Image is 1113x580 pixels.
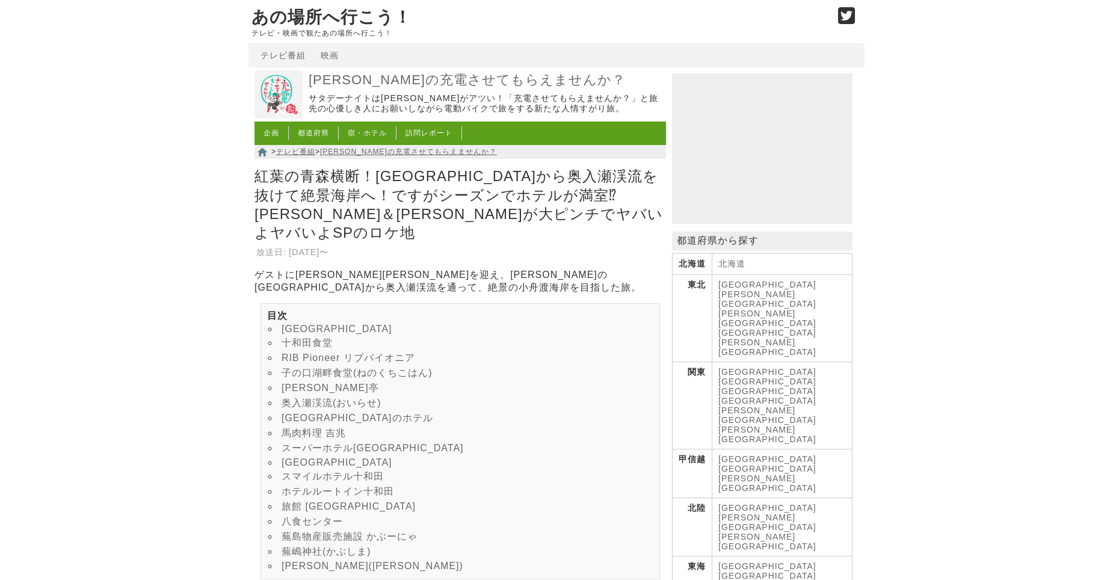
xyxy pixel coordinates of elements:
h1: 紅葉の青森横断！[GEOGRAPHIC_DATA]から奥入瀬渓流を抜けて絶景海岸へ！ですがシーズンでホテルが満室⁉[PERSON_NAME]＆[PERSON_NAME]が大ピンチでヤバいよヤバい... [254,164,666,245]
a: [GEOGRAPHIC_DATA] [718,386,816,396]
p: サタデーナイトは[PERSON_NAME]がアツい！「充電させてもらえませんか？」と旅先の心優しき人にお願いしながら電動バイクで旅をする新たな人情すがり旅。 [309,93,663,114]
a: [GEOGRAPHIC_DATA] [718,434,816,444]
a: [PERSON_NAME][GEOGRAPHIC_DATA] [718,513,816,532]
a: 旅館 [GEOGRAPHIC_DATA] [282,501,416,511]
td: [DATE]〜 [288,246,329,259]
a: スーパーホテル[GEOGRAPHIC_DATA] [282,443,464,453]
a: 宿・ホテル [348,129,387,137]
a: [PERSON_NAME]の充電させてもらえませんか？ [309,72,663,89]
a: [PERSON_NAME][GEOGRAPHIC_DATA] [718,406,816,425]
p: ゲストに[PERSON_NAME][PERSON_NAME]を迎え、[PERSON_NAME]の[GEOGRAPHIC_DATA]から奥入瀬渓流を通って、絶景の小舟渡海岸を目指した旅。 [254,269,666,294]
a: [GEOGRAPHIC_DATA] [718,464,816,474]
a: Twitter (@go_thesights) [838,14,856,25]
a: [PERSON_NAME][GEOGRAPHIC_DATA] [718,309,816,328]
th: 甲信越 [673,449,712,498]
a: [PERSON_NAME][GEOGRAPHIC_DATA] [718,338,816,357]
a: 子の口湖畔食堂(ねのくちこはん) [282,368,433,378]
a: 都道府県 [298,129,329,137]
a: [PERSON_NAME][GEOGRAPHIC_DATA] [718,474,816,493]
a: 出川哲朗の充電させてもらえませんか？ [254,110,303,120]
a: 企画 [264,129,279,137]
a: [GEOGRAPHIC_DATA] [718,377,816,386]
p: テレビ・映画で観たあの場所へ行こう！ [251,29,825,37]
a: 北海道 [718,259,745,268]
th: 北海道 [673,254,712,275]
a: 映画 [321,51,339,60]
a: 蕪嶋神社(かぶしま) [282,546,371,557]
th: 北陸 [673,498,712,557]
img: 出川哲朗の充電させてもらえませんか？ [254,70,303,119]
a: [PERSON_NAME][GEOGRAPHIC_DATA] [718,289,816,309]
a: あの場所へ行こう！ [251,8,412,26]
a: [GEOGRAPHIC_DATA]のホテル [282,413,433,423]
a: [GEOGRAPHIC_DATA] [282,324,392,334]
a: [GEOGRAPHIC_DATA] [718,280,816,289]
th: 東北 [673,275,712,362]
a: [GEOGRAPHIC_DATA] [718,367,816,377]
p: 都道府県から探す [672,232,852,250]
a: テレビ番組 [261,51,306,60]
a: [GEOGRAPHIC_DATA] [282,457,392,467]
a: 馬肉料理 吉兆 [282,428,346,438]
a: 八食センター [282,516,343,526]
a: ホテルルートイン十和田 [282,486,394,496]
a: [PERSON_NAME]の充電させてもらえませんか？ [320,147,497,156]
a: [GEOGRAPHIC_DATA] [718,328,816,338]
a: 訪問レポート [405,129,452,137]
a: [PERSON_NAME][GEOGRAPHIC_DATA] [718,532,816,551]
a: テレビ番組 [276,147,315,156]
a: [PERSON_NAME] [718,425,795,434]
iframe: Advertisement [672,73,852,224]
a: [PERSON_NAME]([PERSON_NAME]) [282,561,463,571]
a: [GEOGRAPHIC_DATA] [718,503,816,513]
a: スマイルホテル十和田 [282,471,384,481]
th: 関東 [673,362,712,449]
nav: > > [254,145,666,159]
a: [GEOGRAPHIC_DATA] [718,561,816,571]
a: 十和田食堂 [282,338,333,348]
a: [GEOGRAPHIC_DATA] [718,454,816,464]
a: RIB Pioneer リブパイオニア [282,353,415,363]
a: [GEOGRAPHIC_DATA] [718,396,816,406]
a: [PERSON_NAME]亭 [282,383,379,393]
a: 蕪島物産販売施設 かぶーにゃ [282,531,418,541]
a: 奥入瀬渓流(おいらせ) [282,398,381,408]
th: 放送日: [256,246,287,259]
